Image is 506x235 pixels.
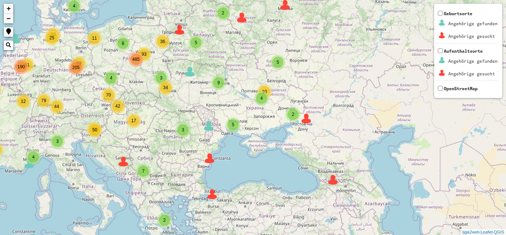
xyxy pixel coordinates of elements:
td: Angehörige gefunden [448,55,498,67]
td: Angehörige gesucht [448,30,498,42]
img: Aufenthaltsorte_1_Angeh%C3%B6rigegefunden0.png [437,56,447,65]
span: 205 [72,65,80,70]
span: 2 [222,10,224,16]
span: 4 [32,154,35,160]
span: 10 [262,89,267,94]
span: 12 [21,99,26,104]
span: 2 [163,218,166,223]
span: 5 [232,122,234,127]
span: 34 [163,85,168,90]
span: 51 [24,62,29,68]
span: 50 [92,127,97,133]
input: GeburtsorteAngehörige gefundenAngehörige gesucht [438,11,443,16]
input: AufenthaltsorteAngehörige gefundenAngehörige gesucht [438,48,443,53]
span: 5 [195,40,197,45]
span: 11 [92,36,97,41]
img: Geburtsorte_2_Angeh%C3%B6rigegefunden0.png [437,18,447,27]
span: 4 [73,3,76,9]
span: 36 [160,39,165,44]
span: 99 [76,61,81,66]
span: 93 [142,52,146,57]
a: Zoom in [4,4,13,14]
span: OpenStreetMap [444,86,477,91]
span: 44 [54,104,59,109]
span: 5 [277,60,279,65]
a: QGIS [494,230,504,234]
a: Zoom out [4,14,13,23]
span: 9 [217,80,220,85]
span: 70 [106,92,111,98]
span: 3 [160,75,163,81]
a: Leaflet [480,230,493,234]
span: Aufenthaltsorte [436,48,499,81]
a: Show me where I am [4,27,13,37]
span: 25 [49,35,54,40]
input: OpenStreetMap [438,86,443,91]
span: 4 [260,96,263,101]
span: 3 [56,139,59,144]
span: 3 [182,127,184,133]
span: 485 [132,57,140,62]
span: 7 [142,169,145,174]
span: 79 [41,98,46,103]
span: 42 [115,104,120,109]
span: 17 [131,118,136,123]
span: 2 [292,112,294,117]
span: 8 [122,41,124,46]
span: Geburtsorte [436,11,499,43]
td: Angehörige gesucht [448,68,498,80]
td: Angehörige gefunden [448,18,498,30]
img: Geburtsorte_2_Angeh%C3%B6rigegesucht1.png [437,31,447,40]
img: Aufenthaltsorte_1_Angeh%C3%B6rigegesucht1.png [437,68,447,78]
span: 190 [17,64,25,69]
a: qgis2web [462,230,479,234]
span: 4 [110,75,113,81]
